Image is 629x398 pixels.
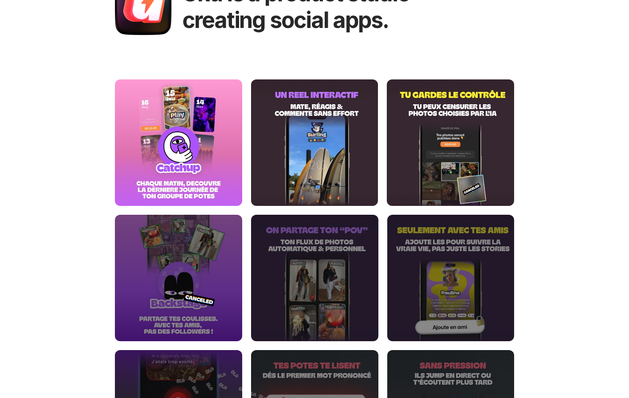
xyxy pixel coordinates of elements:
[387,79,514,206] img: Tu gardes le contrôle : tu peux censurer les photos choisies par l'IA
[387,215,514,341] img: Seulement avec tes amis, ajoute les pour découvrir leur vraie vie, pas juste des stories.
[115,79,242,206] img: Catchup - chaque matin, découvre la dernière journée de ton groupe de potes
[115,215,242,341] img: Backstage - partage tes coulisses, avec tes amis, pas des followers.
[251,215,378,341] img: Backstage partage ton "POV" : ton flux automatique et personnel
[251,79,378,206] img: Un reel interactif dans lequel tu peux mater, réagir ou commenter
